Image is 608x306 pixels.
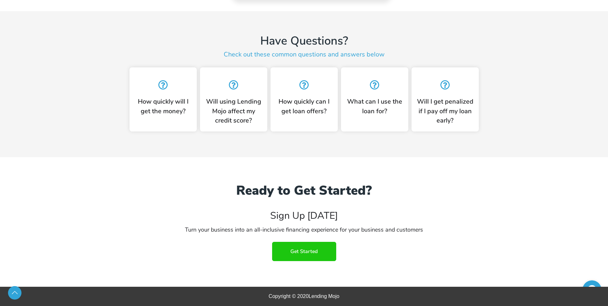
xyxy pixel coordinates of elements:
h3: Turn your business into an all-inclusive financing experience for your business and customers [118,224,490,235]
h2: Will I get penalized if I pay off my loan early? [416,97,474,125]
h2: How quickly can I get loan offers? [275,97,333,116]
h4: Sign Up [DATE] [118,211,490,221]
iframe: chat widget [582,280,602,300]
span: Lending Mojo [309,293,339,299]
h3: Have Questions? [134,34,474,48]
h2: What can I use the loan for? [346,97,404,116]
h2: Ready to Get Started? [118,183,490,198]
h2: Will using Lending Mojo affect my credit score? [205,97,262,125]
a: Get Started [272,242,336,261]
h3: Check out these common questions and answers below [134,48,474,61]
span: Get Started [290,249,318,254]
h2: How quickly will I get the money? [134,97,192,116]
div: Copyright © 2020 [112,292,496,301]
